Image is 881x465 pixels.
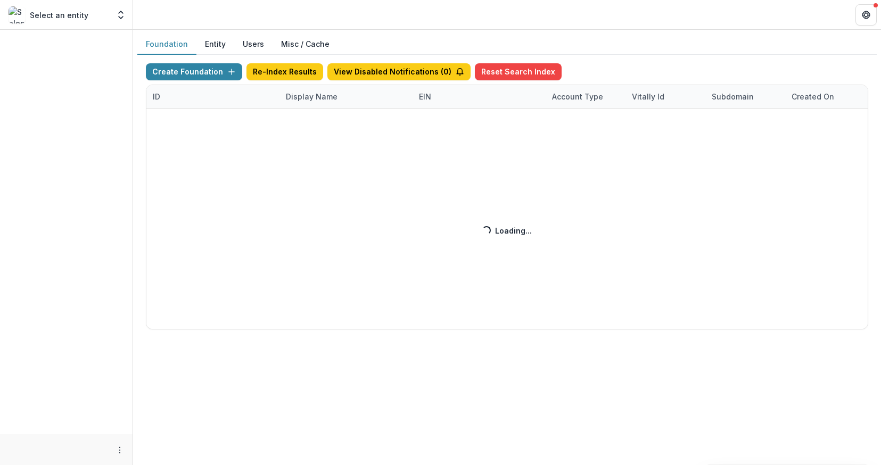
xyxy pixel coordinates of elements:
button: More [113,444,126,456]
button: Get Help [855,4,877,26]
button: Foundation [137,34,196,55]
button: Open entity switcher [113,4,128,26]
button: Users [234,34,273,55]
p: Select an entity [30,10,88,21]
button: Misc / Cache [273,34,338,55]
button: Entity [196,34,234,55]
img: Select an entity [9,6,26,23]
